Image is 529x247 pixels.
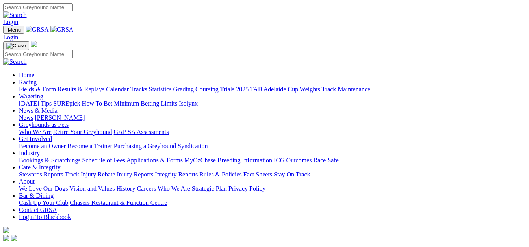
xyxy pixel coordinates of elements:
[19,157,80,163] a: Bookings & Scratchings
[228,185,265,192] a: Privacy Policy
[53,100,80,107] a: SUREpick
[3,34,18,41] a: Login
[82,100,113,107] a: How To Bet
[19,121,69,128] a: Greyhounds as Pets
[3,19,18,25] a: Login
[149,86,172,93] a: Statistics
[178,143,208,149] a: Syndication
[217,157,272,163] a: Breeding Information
[322,86,370,93] a: Track Maintenance
[26,26,49,33] img: GRSA
[114,143,176,149] a: Purchasing a Greyhound
[65,171,115,178] a: Track Injury Rebate
[19,143,66,149] a: Become an Owner
[19,199,526,206] div: Bar & Dining
[274,171,310,178] a: Stay On Track
[19,185,526,192] div: About
[19,100,526,107] div: Wagering
[19,79,37,85] a: Racing
[19,72,34,78] a: Home
[19,93,43,100] a: Wagering
[19,171,526,178] div: Care & Integrity
[19,199,68,206] a: Cash Up Your Club
[50,26,74,33] img: GRSA
[117,171,153,178] a: Injury Reports
[19,171,63,178] a: Stewards Reports
[192,185,227,192] a: Strategic Plan
[3,26,24,34] button: Toggle navigation
[82,157,125,163] a: Schedule of Fees
[158,185,190,192] a: Who We Are
[19,128,52,135] a: Who We Are
[19,86,526,93] div: Racing
[173,86,194,93] a: Grading
[19,157,526,164] div: Industry
[19,178,35,185] a: About
[130,86,147,93] a: Tracks
[179,100,198,107] a: Isolynx
[199,171,242,178] a: Rules & Policies
[195,86,219,93] a: Coursing
[19,107,58,114] a: News & Media
[35,114,85,121] a: [PERSON_NAME]
[137,185,156,192] a: Careers
[53,128,112,135] a: Retire Your Greyhound
[19,164,61,171] a: Care & Integrity
[19,114,33,121] a: News
[3,41,29,50] button: Toggle navigation
[3,11,27,19] img: Search
[236,86,298,93] a: 2025 TAB Adelaide Cup
[3,58,27,65] img: Search
[58,86,104,93] a: Results & Replays
[300,86,320,93] a: Weights
[313,157,338,163] a: Race Safe
[106,86,129,93] a: Calendar
[19,150,40,156] a: Industry
[19,192,54,199] a: Bar & Dining
[70,199,167,206] a: Chasers Restaurant & Function Centre
[184,157,216,163] a: MyOzChase
[114,100,177,107] a: Minimum Betting Limits
[19,86,56,93] a: Fields & Form
[6,43,26,49] img: Close
[19,206,57,213] a: Contact GRSA
[11,235,17,241] img: twitter.svg
[19,143,526,150] div: Get Involved
[116,185,135,192] a: History
[220,86,234,93] a: Trials
[274,157,312,163] a: ICG Outcomes
[31,41,37,47] img: logo-grsa-white.png
[19,136,52,142] a: Get Involved
[3,3,73,11] input: Search
[19,185,68,192] a: We Love Our Dogs
[19,128,526,136] div: Greyhounds as Pets
[114,128,169,135] a: GAP SA Assessments
[19,100,52,107] a: [DATE] Tips
[3,227,9,233] img: logo-grsa-white.png
[19,114,526,121] div: News & Media
[19,214,71,220] a: Login To Blackbook
[69,185,115,192] a: Vision and Values
[67,143,112,149] a: Become a Trainer
[8,27,21,33] span: Menu
[3,235,9,241] img: facebook.svg
[243,171,272,178] a: Fact Sheets
[126,157,183,163] a: Applications & Forms
[155,171,198,178] a: Integrity Reports
[3,50,73,58] input: Search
